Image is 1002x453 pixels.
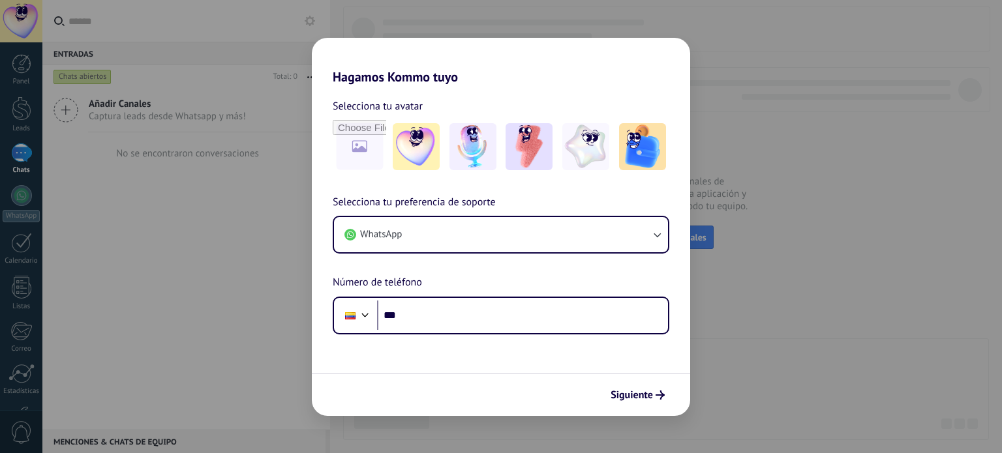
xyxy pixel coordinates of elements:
[338,302,363,329] div: Colombia: + 57
[619,123,666,170] img: -5.jpeg
[393,123,440,170] img: -1.jpeg
[611,390,653,400] span: Siguiente
[449,123,496,170] img: -2.jpeg
[333,274,422,291] span: Número de teléfono
[333,98,423,115] span: Selecciona tu avatar
[605,384,671,406] button: Siguiente
[334,217,668,252] button: WhatsApp
[333,194,496,211] span: Selecciona tu preferencia de soporte
[506,123,553,170] img: -3.jpeg
[360,228,402,241] span: WhatsApp
[562,123,609,170] img: -4.jpeg
[312,38,690,85] h2: Hagamos Kommo tuyo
